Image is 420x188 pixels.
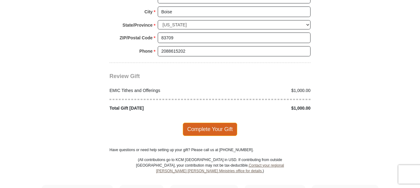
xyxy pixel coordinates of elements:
[210,87,314,94] div: $1,000.00
[144,7,152,16] strong: City
[139,47,153,55] strong: Phone
[156,163,284,173] a: Contact your regional [PERSON_NAME] [PERSON_NAME] Ministries office for details.
[120,33,153,42] strong: ZIP/Postal Code
[109,147,311,153] p: Have questions or need help setting up your gift? Please call us at [PHONE_NUMBER].
[106,87,210,94] div: EMIC Tithes and Offerings
[109,73,140,79] span: Review Gift
[136,157,284,185] p: (All contributions go to KCM [GEOGRAPHIC_DATA] in USD. If contributing from outside [GEOGRAPHIC_D...
[122,21,152,29] strong: State/Province
[106,105,210,111] div: Total Gift [DATE]
[183,123,238,136] span: Complete Your Gift
[210,105,314,111] div: $1,000.00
